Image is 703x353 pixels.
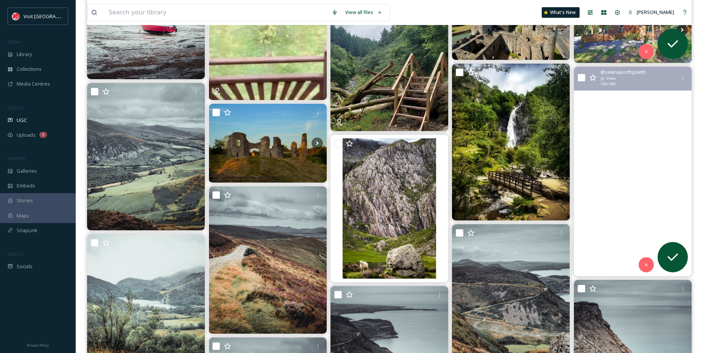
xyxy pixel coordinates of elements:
[637,9,674,16] span: [PERSON_NAME]
[8,105,24,111] span: COLLECT
[341,5,386,20] a: View all files
[105,4,328,21] input: Search your library
[17,197,33,204] span: Stories
[574,67,692,276] video: Huge ty to everyone who visited us this weekend !! Back open next Friday and keep your eyes peele...
[17,227,37,234] span: SnapLink
[8,156,25,161] span: WIDGETS
[209,104,327,183] img: Ceredigion part 2. the scenic dump. Diolch Maia for letting me play with such a lovely little foo...
[8,39,21,45] span: MEDIA
[17,167,37,175] span: Galleries
[606,76,616,81] span: Video
[452,64,570,221] img: Aber Falls is one of @visit_eryri most dramatic waterfalls. Situated at the northern foothills of...
[600,69,646,76] span: @ sawnaporthpoeth
[17,131,36,139] span: Uploads
[23,12,82,20] span: Visit [GEOGRAPHIC_DATA]
[17,51,32,58] span: Library
[330,135,448,282] img: Spot the climber 🧗 . . . . #visiteryri #visitwales #feelthehwyl #discoverwales #visitingnorthwale...
[624,5,678,20] a: [PERSON_NAME]
[17,263,33,270] span: Socials
[542,7,580,18] a: What's New
[17,117,27,124] span: UGC
[27,343,49,348] span: Privacy Policy
[17,80,50,87] span: Media Centres
[17,182,35,189] span: Embeds
[8,251,23,257] span: SOCIALS
[17,212,29,219] span: Maps
[39,132,47,138] div: 4
[27,340,49,349] a: Privacy Policy
[209,186,327,334] img: #visitwales #croesocymru #wales #cymru #hwyl #feelthehwyl #visiteryri #travel #travelinspo #uktra...
[12,12,20,20] img: Visit_Wales_logo.svg.png
[17,66,42,73] span: Collections
[600,81,616,87] span: 720 x 1280
[87,83,205,230] img: #visitwales #croesocymru #wales #cymru #hwyl #feelthehwyl #visiteryri #travel #travelinspo #uktra...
